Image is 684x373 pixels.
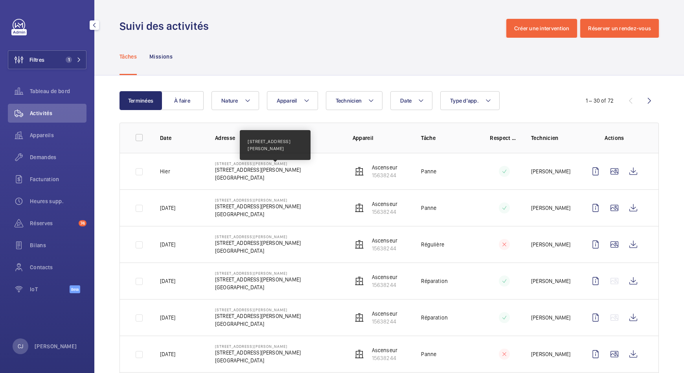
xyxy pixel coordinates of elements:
[277,97,297,104] span: Appareil
[372,237,398,244] p: Ascenseur
[372,244,398,252] p: 15638244
[215,166,301,174] p: [STREET_ADDRESS][PERSON_NAME]
[353,134,409,142] p: Appareil
[215,349,301,356] p: [STREET_ADDRESS][PERSON_NAME]
[215,210,301,218] p: [GEOGRAPHIC_DATA]
[66,57,72,63] span: 1
[120,53,137,61] p: Tâches
[248,138,303,152] p: [STREET_ADDRESS][PERSON_NAME]
[372,208,398,216] p: 15638244
[160,204,175,212] p: [DATE]
[8,50,86,69] button: Filtres1
[372,281,398,289] p: 15638244
[421,350,436,358] p: Panne
[35,342,77,350] p: [PERSON_NAME]
[372,273,398,281] p: Ascenseur
[490,134,519,142] p: Respect délai
[18,342,23,350] p: CJ
[531,277,570,285] p: [PERSON_NAME]
[29,56,44,64] span: Filtres
[215,247,301,255] p: [GEOGRAPHIC_DATA]
[30,87,86,95] span: Tableau de bord
[160,314,175,322] p: [DATE]
[390,91,432,110] button: Date
[372,200,398,208] p: Ascenseur
[215,312,301,320] p: [STREET_ADDRESS][PERSON_NAME]
[30,219,75,227] span: Réserves
[160,277,175,285] p: [DATE]
[211,91,259,110] button: Nature
[30,197,86,205] span: Heures supp.
[355,167,364,176] img: elevator.svg
[215,239,301,247] p: [STREET_ADDRESS][PERSON_NAME]
[506,19,577,38] button: Créer une intervention
[586,134,643,142] p: Actions
[215,234,301,239] p: [STREET_ADDRESS][PERSON_NAME]
[372,310,398,318] p: Ascenseur
[215,198,301,202] p: [STREET_ADDRESS][PERSON_NAME]
[372,346,398,354] p: Ascenseur
[450,97,479,104] span: Type d'app.
[215,307,301,312] p: [STREET_ADDRESS][PERSON_NAME]
[30,153,86,161] span: Demandes
[160,167,170,175] p: Hier
[355,203,364,213] img: elevator.svg
[421,277,448,285] p: Réparation
[267,91,318,110] button: Appareil
[70,285,80,293] span: Beta
[215,174,301,182] p: [GEOGRAPHIC_DATA]
[215,161,301,166] p: [STREET_ADDRESS][PERSON_NAME]
[215,344,301,349] p: [STREET_ADDRESS][PERSON_NAME]
[30,131,86,139] span: Appareils
[440,91,500,110] button: Type d'app.
[221,97,238,104] span: Nature
[160,241,175,248] p: [DATE]
[160,134,202,142] p: Date
[161,91,204,110] button: À faire
[215,356,301,364] p: [GEOGRAPHIC_DATA]
[372,318,398,325] p: 15638244
[586,97,614,105] div: 1 – 30 of 72
[531,204,570,212] p: [PERSON_NAME]
[215,134,340,142] p: Adresse
[355,349,364,359] img: elevator.svg
[30,263,86,271] span: Contacts
[30,175,86,183] span: Facturation
[120,91,162,110] button: Terminées
[215,202,301,210] p: [STREET_ADDRESS][PERSON_NAME]
[355,240,364,249] img: elevator.svg
[421,204,436,212] p: Panne
[531,134,574,142] p: Technicien
[30,285,70,293] span: IoT
[215,320,301,328] p: [GEOGRAPHIC_DATA]
[215,276,301,283] p: [STREET_ADDRESS][PERSON_NAME]
[531,167,570,175] p: [PERSON_NAME]
[421,134,477,142] p: Tâche
[531,350,570,358] p: [PERSON_NAME]
[355,276,364,286] img: elevator.svg
[120,19,213,33] h1: Suivi des activités
[372,171,398,179] p: 15638244
[372,164,398,171] p: Ascenseur
[30,109,86,117] span: Activités
[336,97,362,104] span: Technicien
[326,91,383,110] button: Technicien
[421,314,448,322] p: Réparation
[149,53,173,61] p: Missions
[355,313,364,322] img: elevator.svg
[400,97,412,104] span: Date
[79,220,86,226] span: 74
[531,314,570,322] p: [PERSON_NAME]
[160,350,175,358] p: [DATE]
[372,354,398,362] p: 15638244
[421,167,436,175] p: Panne
[215,283,301,291] p: [GEOGRAPHIC_DATA]
[531,241,570,248] p: [PERSON_NAME]
[215,271,301,276] p: [STREET_ADDRESS][PERSON_NAME]
[580,19,659,38] button: Réserver un rendez-vous
[30,241,86,249] span: Bilans
[421,241,444,248] p: Régulière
